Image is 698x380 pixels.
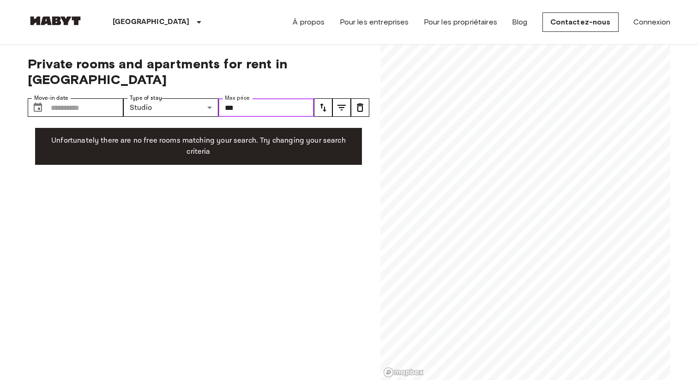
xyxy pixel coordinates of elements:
a: Mapbox logo [383,367,424,378]
div: Studio [123,98,219,117]
label: Type of stay [130,94,162,102]
button: Choose date [29,98,47,117]
label: Max price [225,94,250,102]
img: Habyt [28,16,83,25]
label: Move-in date [34,94,68,102]
a: Contactez-nous [542,12,619,32]
span: Private rooms and apartments for rent in [GEOGRAPHIC_DATA] [28,56,369,87]
button: tune [351,98,369,117]
a: Blog [512,17,528,28]
p: Unfortunately there are no free rooms matching your search. Try changing your search criteria [42,135,355,157]
p: [GEOGRAPHIC_DATA] [113,17,190,28]
button: tune [314,98,332,117]
button: tune [332,98,351,117]
a: À propos [293,17,325,28]
a: Connexion [633,17,670,28]
a: Pour les entreprises [340,17,409,28]
a: Pour les propriétaires [424,17,497,28]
